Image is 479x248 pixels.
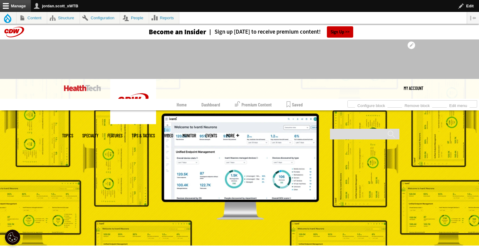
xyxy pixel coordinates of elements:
[80,12,120,24] a: Configuration
[132,133,155,138] a: Tips & Tactics
[110,79,156,124] img: Home
[235,99,272,110] a: Premium Content
[149,12,179,24] a: Reports
[164,133,173,138] a: Video
[447,102,470,108] a: Edit menu
[107,133,122,138] a: Features
[64,85,101,91] img: Home
[5,230,20,245] div: Cookie Settings
[120,12,149,24] a: People
[128,46,351,73] iframe: advertisement
[62,133,73,138] span: Topics
[286,99,303,110] a: Saved
[149,28,206,35] h3: Become an Insider
[355,102,387,108] a: Configure block
[5,230,20,245] button: Open Preferences
[182,133,196,138] a: MonITor
[327,26,353,38] a: Sign Up
[47,12,80,24] a: Structure
[126,28,206,35] a: Become an Insider
[206,29,321,35] a: Sign up [DATE] to receive premium content!
[404,79,423,97] div: User menu
[201,99,220,110] a: Dashboard
[407,41,415,49] button: Open configuration options
[404,79,423,97] a: My Account
[17,12,47,24] a: Content
[467,12,479,24] button: Vertical orientation
[110,119,156,126] a: CDW
[226,133,239,138] span: More
[205,133,217,138] a: Events
[82,133,98,138] span: Specialty
[177,99,187,110] a: Home
[402,102,432,108] a: Remove block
